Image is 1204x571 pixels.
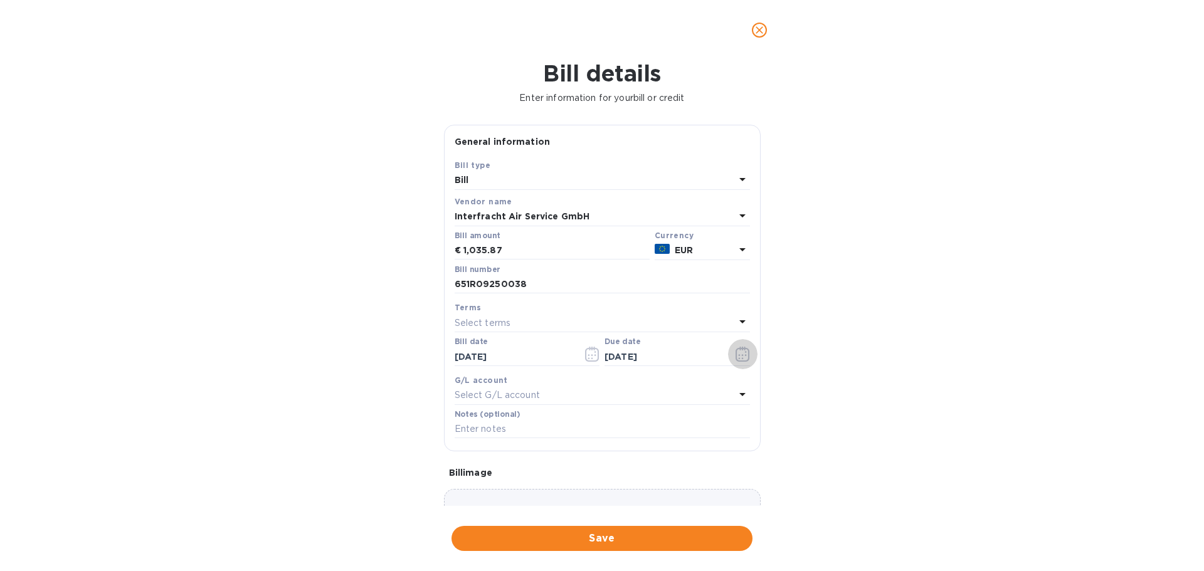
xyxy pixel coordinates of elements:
b: Vendor name [455,197,512,206]
label: Bill number [455,266,500,273]
label: Bill amount [455,232,500,239]
h1: Bill details [10,60,1194,86]
label: Due date [605,338,640,346]
p: Bill image [449,466,756,479]
p: Enter information for your bill or credit [10,92,1194,105]
input: Enter bill number [455,275,750,294]
b: G/L account [455,375,508,385]
button: close [744,15,774,45]
p: Select terms [455,317,511,330]
input: Select date [455,347,573,366]
b: Interfracht Air Service GmbH [455,211,590,221]
b: EUR [675,245,693,255]
div: € [455,241,463,260]
input: Due date [605,347,723,366]
b: Currency [655,231,694,240]
button: Save [451,526,752,551]
label: Notes (optional) [455,411,520,418]
b: Bill type [455,160,491,170]
label: Bill date [455,338,488,346]
span: Save [462,531,742,546]
b: General information [455,137,551,147]
b: Bill [455,175,469,185]
b: Terms [455,303,482,312]
input: € Enter bill amount [463,241,650,260]
input: Enter notes [455,420,750,439]
p: Select G/L account [455,389,540,402]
